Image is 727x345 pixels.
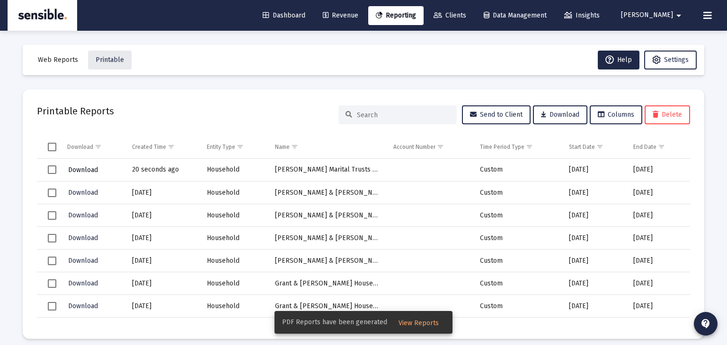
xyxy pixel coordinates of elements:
td: [DATE] [627,204,690,227]
div: Account Number [393,143,435,151]
mat-icon: contact_support [700,318,711,329]
td: [DATE] [627,318,690,340]
span: Download [68,302,98,310]
input: Search [357,111,450,119]
td: Custom [473,295,562,318]
a: Insights [557,6,607,25]
td: Household [200,318,268,340]
div: Select row [48,234,56,242]
td: Household [200,250,268,272]
span: Download [68,211,98,219]
td: Custom [473,159,562,181]
a: Reporting [368,6,424,25]
td: Custom [473,181,562,204]
button: Download [67,186,99,199]
span: Dashboard [263,11,305,19]
div: Created Time [132,143,166,151]
div: Download [67,143,93,151]
span: Show filter options for column 'Account Number' [437,143,444,150]
td: Household [200,227,268,250]
span: Clients [434,11,466,19]
td: [DATE] [562,295,627,318]
td: [DATE] [627,159,690,181]
span: Show filter options for column 'Entity Type' [237,143,244,150]
button: Send to Client [462,105,531,124]
span: Reporting [376,11,416,19]
span: Show filter options for column 'Time Period Type' [526,143,533,150]
a: Clients [426,6,474,25]
button: Download [67,163,99,177]
td: [DATE] [125,250,201,272]
span: Settings [664,56,689,64]
td: [DATE] [627,181,690,204]
td: Column Entity Type [200,136,268,158]
td: Column Created Time [125,136,201,158]
td: Column Time Period Type [473,136,562,158]
td: Custom [473,272,562,295]
span: Revenue [323,11,358,19]
a: Revenue [315,6,366,25]
div: Select row [48,189,56,197]
td: Custom [473,318,562,340]
button: [PERSON_NAME] [610,6,696,25]
button: View Reports [391,314,446,331]
td: [DATE] [562,250,627,272]
span: Columns [598,111,634,119]
td: [DATE] [125,204,201,227]
mat-icon: arrow_drop_down [673,6,684,25]
span: Download [541,111,579,119]
span: Show filter options for column 'Start Date' [596,143,603,150]
div: Select row [48,279,56,288]
button: Settings [644,51,697,69]
td: [DATE] [562,272,627,295]
td: [DATE] [562,204,627,227]
td: Custom [473,250,562,272]
div: Select row [48,211,56,220]
td: John Beatty & Kathleen Akers Household [268,204,387,227]
td: [DATE] [627,227,690,250]
div: Name [275,143,290,151]
td: [DATE] [125,318,201,340]
div: End Date [633,143,656,151]
span: [PERSON_NAME] [621,11,673,19]
td: [DATE] [627,250,690,272]
span: Show filter options for column 'Download' [95,143,102,150]
span: Web Reports [38,56,78,64]
td: [DATE] [562,181,627,204]
td: Household [200,159,268,181]
td: Column End Date [627,136,690,158]
button: Download [67,299,99,313]
span: Show filter options for column 'Name' [291,143,298,150]
button: Download [67,208,99,222]
div: Time Period Type [480,143,524,151]
td: Household [200,272,268,295]
td: Custom [473,227,562,250]
span: PDF Reports have been generated [282,318,387,327]
td: [PERSON_NAME] Marital Trusts Household [268,159,387,181]
td: [PERSON_NAME] & [PERSON_NAME] Household [268,250,387,272]
span: Show filter options for column 'Created Time' [168,143,175,150]
td: [DATE] [562,227,627,250]
td: [DATE] [627,295,690,318]
a: Dashboard [255,6,313,25]
button: Download [67,231,99,245]
a: Data Management [476,6,554,25]
button: Help [598,51,639,69]
div: Select all [48,143,56,151]
td: Household [200,181,268,204]
td: Grant & [PERSON_NAME] Household [268,272,387,295]
img: Dashboard [15,6,70,25]
td: [DATE] [125,295,201,318]
td: Column Name [268,136,387,158]
button: Download [67,254,99,267]
td: [DATE] [125,181,201,204]
td: 20 seconds ago [125,159,201,181]
span: Send to Client [470,111,523,119]
td: Household [200,295,268,318]
td: Custom [473,204,562,227]
td: [DATE] [562,318,627,340]
div: Start Date [569,143,595,151]
span: Download [68,234,98,242]
span: Download [68,189,98,197]
td: Column Account Number [387,136,473,158]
